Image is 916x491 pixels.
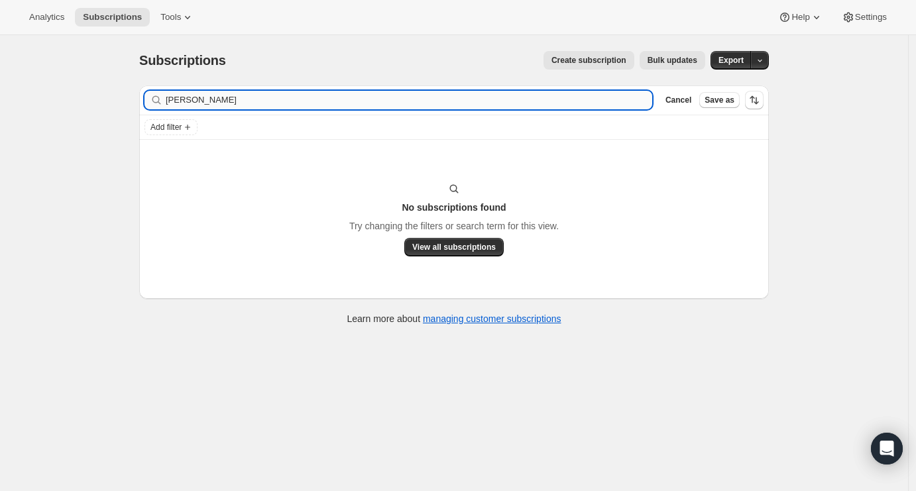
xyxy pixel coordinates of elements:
[745,91,764,109] button: Sort the results
[166,91,652,109] input: Filter subscribers
[404,238,504,256] button: View all subscriptions
[705,95,734,105] span: Save as
[349,219,559,233] p: Try changing the filters or search term for this view.
[711,51,752,70] button: Export
[144,119,198,135] button: Add filter
[347,312,561,325] p: Learn more about
[855,12,887,23] span: Settings
[834,8,895,27] button: Settings
[551,55,626,66] span: Create subscription
[770,8,830,27] button: Help
[83,12,142,23] span: Subscriptions
[699,92,740,108] button: Save as
[160,12,181,23] span: Tools
[871,433,903,464] div: Open Intercom Messenger
[423,313,561,324] a: managing customer subscriptions
[718,55,744,66] span: Export
[29,12,64,23] span: Analytics
[648,55,697,66] span: Bulk updates
[150,122,182,133] span: Add filter
[75,8,150,27] button: Subscriptions
[544,51,634,70] button: Create subscription
[139,53,226,68] span: Subscriptions
[402,201,506,214] h3: No subscriptions found
[665,95,691,105] span: Cancel
[791,12,809,23] span: Help
[640,51,705,70] button: Bulk updates
[660,92,697,108] button: Cancel
[21,8,72,27] button: Analytics
[152,8,202,27] button: Tools
[412,242,496,252] span: View all subscriptions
